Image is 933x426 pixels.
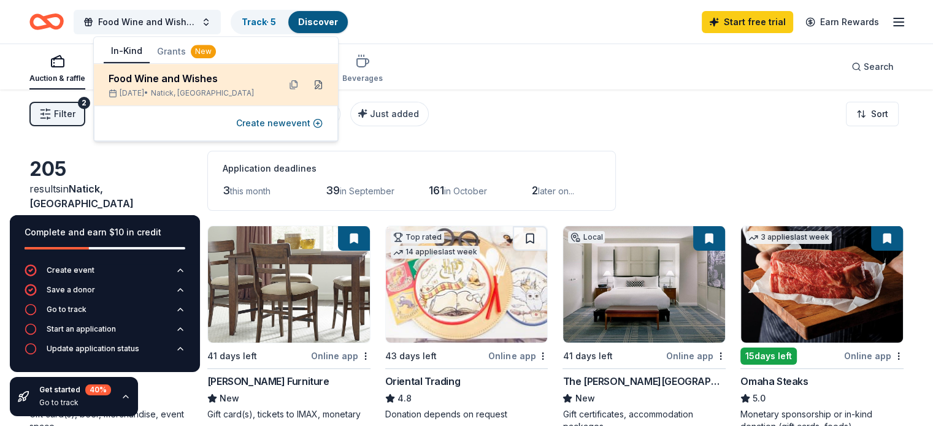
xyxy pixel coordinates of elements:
div: Food Wine and Wishes [109,71,269,86]
div: Online app [488,348,548,363]
button: Beverages [342,49,383,89]
span: New [575,391,594,406]
button: Food Wine and Wishes [74,10,221,34]
span: in October [444,186,487,196]
button: Update application status [25,343,185,362]
div: 2 [78,97,90,109]
a: Image for Jordan's Furniture41 days leftOnline app[PERSON_NAME] FurnitureNewGift card(s), tickets... [207,226,371,420]
span: this month [230,186,271,196]
span: in [29,183,134,210]
span: Search [864,59,894,74]
div: Omaha Steaks [740,374,808,389]
div: Application deadlines [223,161,601,176]
button: Create event [25,264,185,284]
button: Sort [846,102,899,126]
img: Image for Oriental Trading [386,226,548,343]
span: 3 [223,184,230,197]
div: Complete and earn $10 in credit [25,225,185,240]
div: Update application status [47,344,139,354]
div: results [29,181,193,211]
div: Go to track [47,305,86,314]
button: Create newevent [236,116,323,131]
div: Auction & raffle [29,74,85,83]
button: Grants [150,40,223,63]
div: The [PERSON_NAME][GEOGRAPHIC_DATA] [562,374,726,389]
div: New [191,45,216,58]
div: Start an application [47,324,116,334]
span: Just added [370,108,419,119]
div: 15 days left [740,348,797,365]
span: Natick, [GEOGRAPHIC_DATA] [151,88,254,98]
button: In-Kind [104,40,150,63]
button: Track· 5Discover [231,10,349,34]
span: in September [340,186,394,196]
img: Image for Omaha Steaks [741,226,903,343]
span: Food Wine and Wishes [98,15,196,29]
div: 43 days left [385,349,437,363]
div: Create event [47,265,94,275]
img: Image for Jordan's Furniture [208,226,370,343]
button: Filter2 [29,102,85,126]
div: Online app [311,348,371,363]
span: Filter [54,107,75,121]
div: 41 days left [562,349,612,363]
button: Just added [350,102,429,126]
img: Image for The Charles Hotel [563,226,725,343]
a: Start free trial [702,11,793,33]
span: 4.8 [397,391,412,406]
div: Beverages [342,74,383,83]
div: Local [568,231,605,243]
div: Gift card(s), tickets to IMAX, monetary [207,408,371,420]
div: Top rated [391,231,444,243]
a: Discover [298,17,338,27]
div: Donation depends on request [385,408,548,420]
button: Auction & raffle [29,49,85,89]
a: Home [29,7,64,36]
span: 161 [429,184,444,197]
div: Save a donor [47,285,95,295]
span: 2 [532,184,538,197]
div: Oriental Trading [385,374,461,389]
div: 14 applies last week [391,246,480,259]
div: Get started [39,384,111,395]
div: Online app [666,348,726,363]
div: [DATE] • [109,88,269,98]
div: 40 % [85,384,111,395]
button: Go to track [25,303,185,323]
a: Image for Oriental TradingTop rated14 applieslast week43 days leftOnline appOriental Trading4.8Do... [385,226,548,420]
div: 41 days left [207,349,257,363]
span: 39 [326,184,340,197]
span: New [220,391,239,406]
button: Start an application [25,323,185,343]
span: Sort [871,107,888,121]
span: later on... [538,186,574,196]
a: Track· 5 [242,17,276,27]
span: Natick, [GEOGRAPHIC_DATA] [29,183,134,210]
div: Go to track [39,398,111,408]
a: Earn Rewards [798,11,886,33]
div: [PERSON_NAME] Furniture [207,374,329,389]
button: Search [842,55,904,79]
div: 3 applies last week [746,231,832,244]
button: Save a donor [25,284,185,303]
span: 5.0 [753,391,766,406]
div: Online app [844,348,904,363]
div: 205 [29,157,193,181]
